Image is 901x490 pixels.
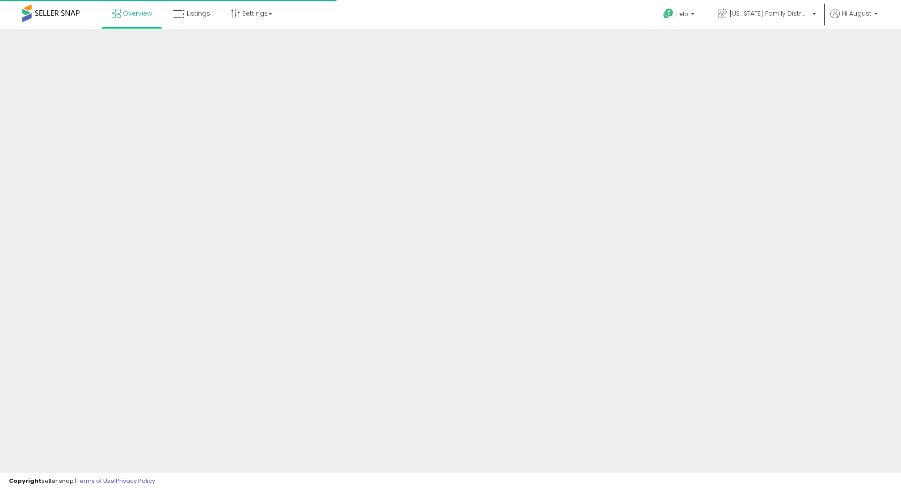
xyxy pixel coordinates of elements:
[842,9,872,18] span: Hi August
[123,9,152,18] span: Overview
[676,10,688,18] span: Help
[656,1,703,29] a: Help
[663,8,674,19] i: Get Help
[830,9,878,29] a: Hi August
[729,9,810,18] span: [US_STATE] Family Distribution
[187,9,210,18] span: Listings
